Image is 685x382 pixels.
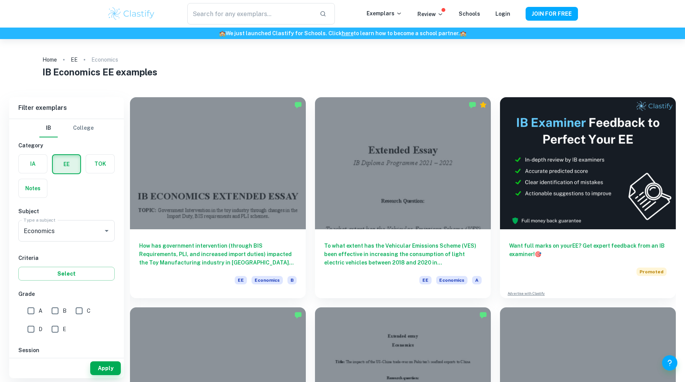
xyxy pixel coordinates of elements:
[42,65,643,79] h1: IB Economics EE examples
[636,268,667,276] span: Promoted
[42,54,57,65] a: Home
[459,11,480,17] a: Schools
[107,6,156,21] img: Clastify logo
[342,30,354,36] a: here
[500,97,676,298] a: Want full marks on yourEE? Get expert feedback from an IB examiner!PromotedAdvertise with Clastify
[130,97,306,298] a: How has government intervention (through BIS Requirements, PLI, and increased import duties) impa...
[18,141,115,150] h6: Category
[219,30,226,36] span: 🏫
[87,307,91,315] span: C
[294,101,302,109] img: Marked
[39,119,94,137] div: Filter type choice
[294,311,302,319] img: Marked
[500,97,676,229] img: Thumbnail
[9,97,124,119] h6: Filter exemplars
[63,325,66,333] span: E
[419,276,432,284] span: EE
[287,276,297,284] span: B
[367,9,402,18] p: Exemplars
[53,155,80,173] button: EE
[436,276,467,284] span: Economics
[2,29,683,38] h6: We just launched Clastify for Schools. Click to learn how to become a school partner.
[662,355,677,371] button: Help and Feedback
[18,346,115,354] h6: Session
[535,251,541,257] span: 🎯
[101,225,112,236] button: Open
[39,119,58,137] button: IB
[73,119,94,137] button: College
[509,242,667,258] h6: Want full marks on your EE ? Get expert feedback from an IB examiner!
[91,56,118,64] p: Economics
[18,267,115,281] button: Select
[90,361,121,375] button: Apply
[139,242,297,267] h6: How has government intervention (through BIS Requirements, PLI, and increased import duties) impa...
[18,207,115,215] h6: Subject
[315,97,491,298] a: To what extent has the Vehicular Emissions Scheme (VES) been effective in increasing the consumpt...
[19,179,47,198] button: Notes
[187,3,313,24] input: Search for any exemplars...
[479,101,487,109] div: Premium
[417,10,443,18] p: Review
[39,307,42,315] span: A
[235,276,247,284] span: EE
[18,290,115,298] h6: Grade
[508,291,545,296] a: Advertise with Clastify
[460,30,466,36] span: 🏫
[24,217,55,223] label: Type a subject
[252,276,283,284] span: Economics
[469,101,476,109] img: Marked
[472,276,482,284] span: A
[495,11,510,17] a: Login
[526,7,578,21] button: JOIN FOR FREE
[71,54,78,65] a: EE
[18,254,115,262] h6: Criteria
[479,311,487,319] img: Marked
[63,307,67,315] span: B
[39,325,42,333] span: D
[86,155,114,173] button: TOK
[19,155,47,173] button: IA
[324,242,482,267] h6: To what extent has the Vehicular Emissions Scheme (VES) been effective in increasing the consumpt...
